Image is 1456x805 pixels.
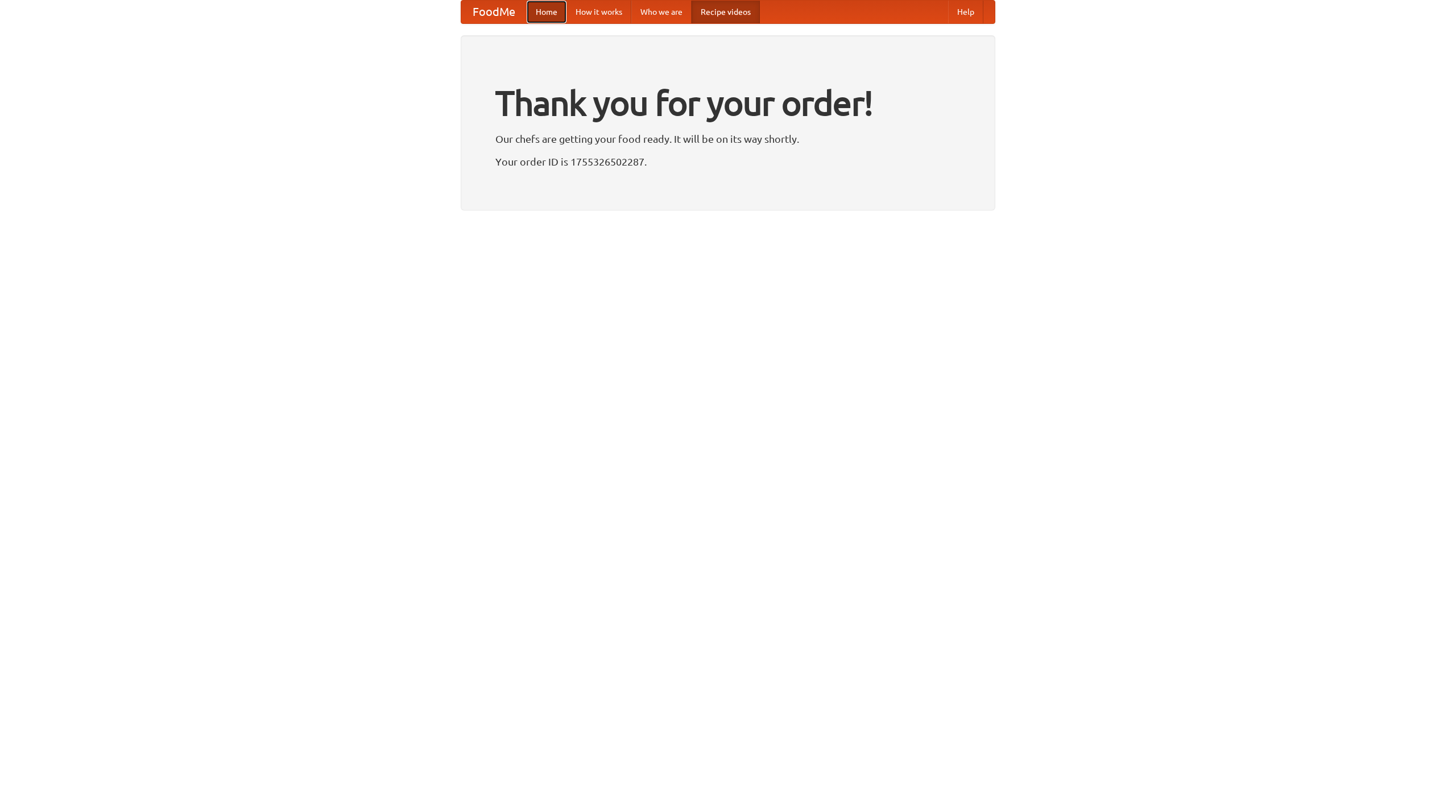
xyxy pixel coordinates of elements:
a: Recipe videos [692,1,760,23]
p: Your order ID is 1755326502287. [495,153,961,170]
a: How it works [566,1,631,23]
a: Help [948,1,983,23]
h1: Thank you for your order! [495,76,961,130]
a: FoodMe [461,1,527,23]
a: Home [527,1,566,23]
a: Who we are [631,1,692,23]
p: Our chefs are getting your food ready. It will be on its way shortly. [495,130,961,147]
